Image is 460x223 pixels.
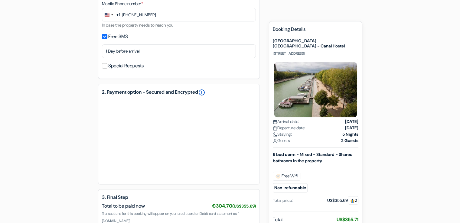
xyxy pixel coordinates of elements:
small: In case the property needs to reach you [102,22,173,28]
h5: [GEOGRAPHIC_DATA] [GEOGRAPHIC_DATA] - Canal Hostel [273,38,358,49]
span: €304.70 [212,203,256,209]
input: 201-555-0123 [102,8,256,21]
span: Departure date: [273,125,305,131]
img: moon.svg [273,132,277,137]
span: 2 [348,196,358,205]
span: Total to be paid now [102,203,145,209]
b: 6 bed dorm - Mixed - Standard - Shared bathroom in the property [273,152,353,163]
strong: [DATE] [345,125,358,131]
img: calendar.svg [273,126,277,131]
div: Total price: [273,197,293,204]
small: Non-refundable [273,183,308,192]
div: +1 [116,11,120,18]
div: US$355.69 [327,197,358,204]
span: Free Wifi [273,172,300,181]
img: calendar.svg [273,120,277,124]
h5: Booking Details [273,26,358,36]
strong: [DATE] [345,118,358,125]
span: Staying: [273,131,292,137]
label: Special Requests [108,62,144,70]
h5: 2. Payment option - Secured and Encrypted [102,89,256,96]
img: free_wifi.svg [276,174,280,179]
strong: 2 Guests [341,137,358,144]
span: Guests: [273,137,291,144]
a: error_outline [198,89,205,96]
p: [STREET_ADDRESS] [273,51,358,56]
strong: 5 Nights [342,131,358,137]
img: guest.svg [350,199,355,203]
img: user_icon.svg [273,139,277,143]
iframe: Secure payment input frame [108,105,250,173]
label: Free SMS [108,32,128,41]
h5: 3. Final Step [102,194,256,200]
button: Change country, selected United States (+1) [102,8,120,21]
strong: US$355.71 [337,216,358,223]
label: Mobile Phone number [102,1,143,7]
span: Arrival date: [273,118,299,125]
small: (US$355.69) [232,203,256,209]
